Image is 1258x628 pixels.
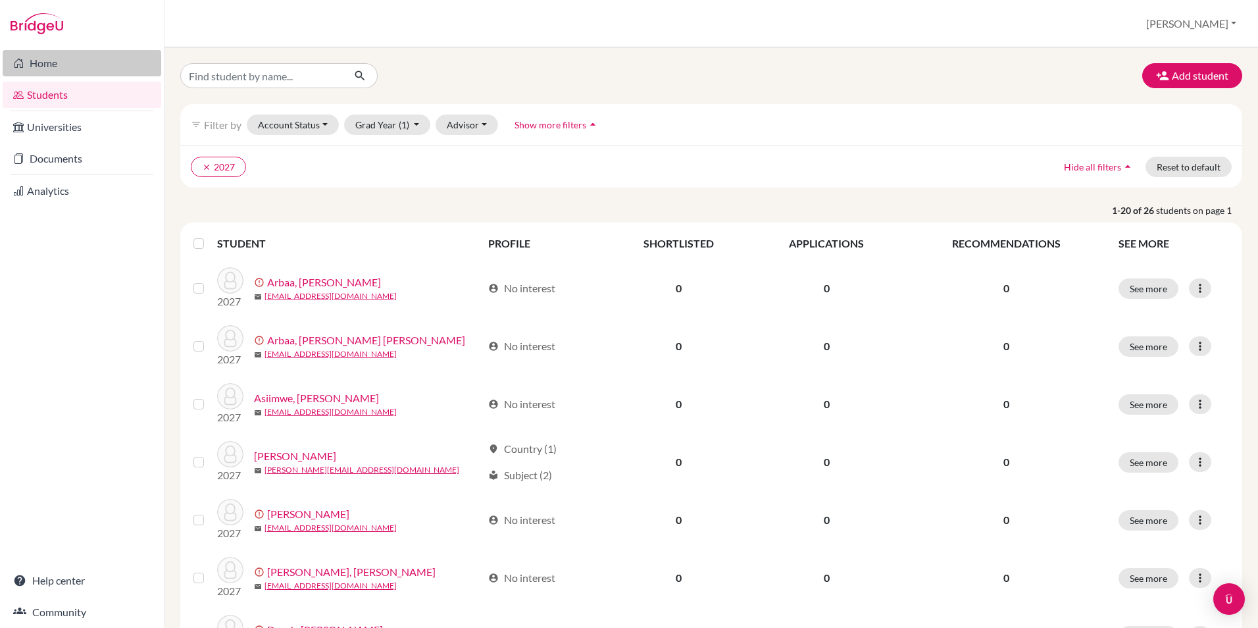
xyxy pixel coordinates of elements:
[264,290,397,302] a: [EMAIL_ADDRESS][DOMAIN_NAME]
[1119,452,1178,473] button: See more
[503,115,611,135] button: Show more filtersarrow_drop_up
[11,13,63,34] img: Bridge-U
[217,383,243,409] img: Asiimwe, Godeshia Alessandra
[1064,161,1121,172] span: Hide all filters
[607,259,751,317] td: 0
[488,444,499,454] span: location_on
[1111,228,1237,259] th: SEE MORE
[254,448,336,464] a: [PERSON_NAME]
[488,399,499,409] span: account_circle
[911,338,1103,354] p: 0
[254,409,262,417] span: mail
[911,570,1103,586] p: 0
[607,433,751,491] td: 0
[254,567,267,577] span: error_outline
[751,317,903,375] td: 0
[1119,278,1178,299] button: See more
[1119,394,1178,415] button: See more
[217,441,243,467] img: Asiimwe, Joanah
[217,294,243,309] p: 2027
[3,114,161,140] a: Universities
[607,228,751,259] th: SHORTLISTED
[254,277,267,288] span: error_outline
[3,599,161,625] a: Community
[488,341,499,352] span: account_circle
[1112,203,1156,217] strong: 1-20 of 26
[488,283,499,294] span: account_circle
[264,522,397,534] a: [EMAIL_ADDRESS][DOMAIN_NAME]
[1140,11,1242,36] button: [PERSON_NAME]
[202,163,211,172] i: clear
[267,506,349,522] a: [PERSON_NAME]
[267,332,465,348] a: Arbaa, [PERSON_NAME] [PERSON_NAME]
[1119,568,1178,589] button: See more
[217,267,243,294] img: Arbaa, Muez Abdalla Mukhtar
[264,464,459,476] a: [PERSON_NAME][EMAIL_ADDRESS][DOMAIN_NAME]
[1156,203,1242,217] span: students on page 1
[254,335,267,346] span: error_outline
[217,583,243,599] p: 2027
[903,228,1111,259] th: RECOMMENDATIONS
[607,375,751,433] td: 0
[488,512,555,528] div: No interest
[751,433,903,491] td: 0
[3,178,161,204] a: Analytics
[751,491,903,549] td: 0
[488,570,555,586] div: No interest
[254,583,262,590] span: mail
[217,409,243,425] p: 2027
[191,157,246,177] button: clear2027
[3,145,161,172] a: Documents
[217,467,243,483] p: 2027
[436,115,498,135] button: Advisor
[399,119,409,130] span: (1)
[480,228,607,259] th: PROFILE
[488,515,499,525] span: account_circle
[264,348,397,360] a: [EMAIL_ADDRESS][DOMAIN_NAME]
[217,525,243,541] p: 2027
[488,280,555,296] div: No interest
[586,118,599,131] i: arrow_drop_up
[254,467,262,475] span: mail
[247,115,339,135] button: Account Status
[254,351,262,359] span: mail
[1121,160,1134,173] i: arrow_drop_up
[515,119,586,130] span: Show more filters
[217,499,243,525] img: Asiimwe, Stacia Esther Kaineruhanga
[3,567,161,594] a: Help center
[264,580,397,592] a: [EMAIL_ADDRESS][DOMAIN_NAME]
[1213,583,1245,615] div: Open Intercom Messenger
[911,280,1103,296] p: 0
[911,396,1103,412] p: 0
[488,470,499,481] span: local_library
[254,293,262,301] span: mail
[488,338,555,354] div: No interest
[217,352,243,367] p: 2027
[607,491,751,549] td: 0
[254,525,262,533] span: mail
[217,325,243,352] img: Arbaa, Mutaz Abdalla Mukhtar
[911,512,1103,528] p: 0
[751,375,903,433] td: 0
[751,549,903,607] td: 0
[488,573,499,583] span: account_circle
[607,317,751,375] td: 0
[254,509,267,519] span: error_outline
[264,406,397,418] a: [EMAIL_ADDRESS][DOMAIN_NAME]
[267,564,436,580] a: [PERSON_NAME], [PERSON_NAME]
[488,396,555,412] div: No interest
[1053,157,1145,177] button: Hide all filtersarrow_drop_up
[1142,63,1242,88] button: Add student
[751,259,903,317] td: 0
[267,275,381,290] a: Arbaa, [PERSON_NAME]
[1145,157,1232,177] button: Reset to default
[488,467,552,483] div: Subject (2)
[344,115,431,135] button: Grad Year(1)
[911,454,1103,470] p: 0
[751,228,903,259] th: APPLICATIONS
[1119,510,1178,531] button: See more
[180,63,343,88] input: Find student by name...
[1119,336,1178,357] button: See more
[3,50,161,76] a: Home
[254,390,379,406] a: Asiimwe, [PERSON_NAME]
